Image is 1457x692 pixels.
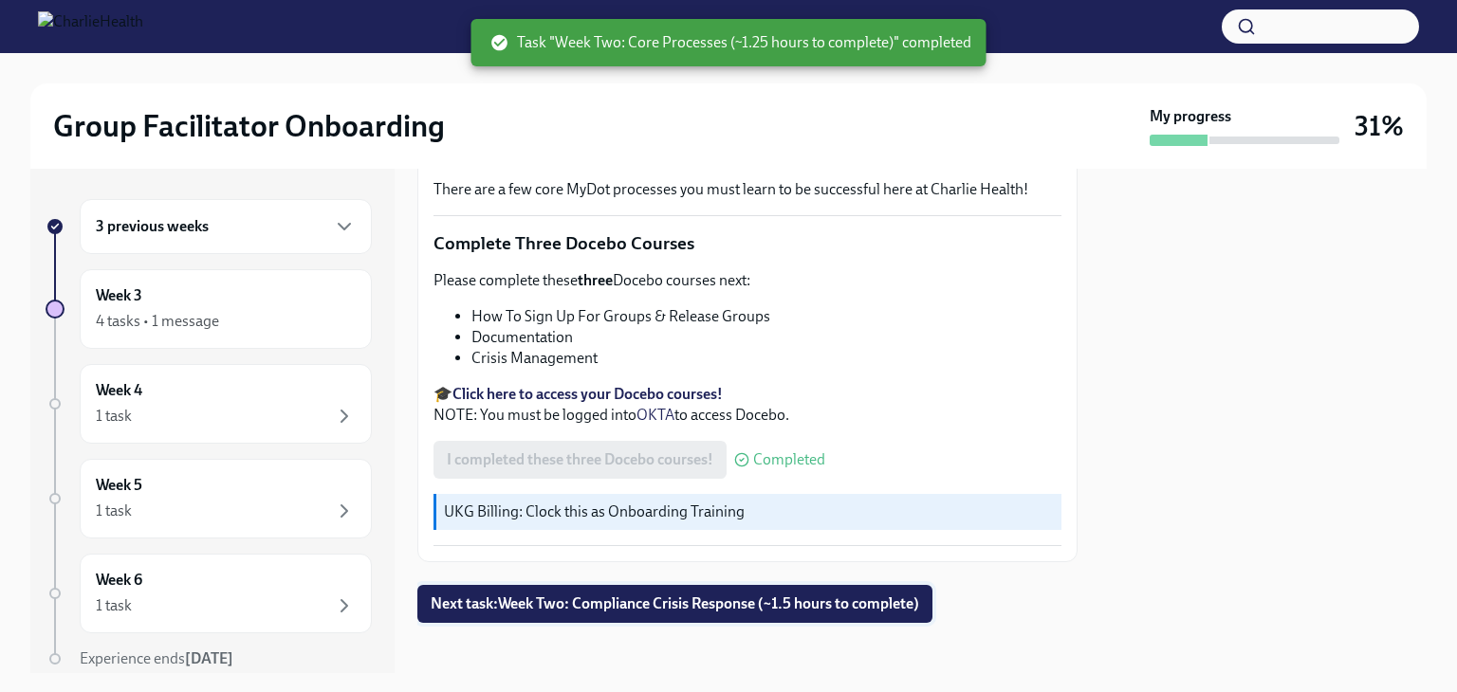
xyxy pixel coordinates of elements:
h6: Week 3 [96,285,142,306]
li: Documentation [471,327,1061,348]
strong: [DATE] [185,649,233,667]
div: 1 task [96,501,132,521]
button: Next task:Week Two: Compliance Crisis Response (~1.5 hours to complete) [417,585,932,623]
span: Task "Week Two: Core Processes (~1.25 hours to complete)" completed [490,32,971,53]
li: Crisis Management [471,348,1061,369]
img: CharlieHealth [38,11,143,42]
a: Click here to access your Docebo courses! [452,385,723,403]
p: Please complete these Docebo courses next: [433,270,1061,291]
div: 1 task [96,595,132,616]
span: Completed [753,452,825,467]
h2: Group Facilitator Onboarding [53,107,445,145]
p: Complete Three Docebo Courses [433,231,1061,256]
h6: Week 4 [96,380,142,401]
span: Experience ends [80,649,233,667]
h6: Week 6 [96,570,142,591]
strong: My progress [1150,106,1231,127]
li: How To Sign Up For Groups & Release Groups [471,306,1061,327]
a: Week 34 tasks • 1 message [46,269,372,349]
strong: three [578,271,613,289]
a: Week 41 task [46,364,372,444]
div: 1 task [96,406,132,427]
a: Week 61 task [46,554,372,633]
p: 🎓 NOTE: You must be logged into to access Docebo. [433,384,1061,426]
p: There are a few core MyDot processes you must learn to be successful here at Charlie Health! [433,179,1061,200]
h6: 3 previous weeks [96,216,209,237]
a: OKTA [636,406,674,424]
h3: 31% [1355,109,1404,143]
h6: Week 5 [96,475,142,496]
div: 3 previous weeks [80,199,372,254]
span: Next task : Week Two: Compliance Crisis Response (~1.5 hours to complete) [431,594,919,613]
a: Week 51 task [46,459,372,538]
div: 4 tasks • 1 message [96,311,219,332]
p: UKG Billing: Clock this as Onboarding Training [444,501,1054,522]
